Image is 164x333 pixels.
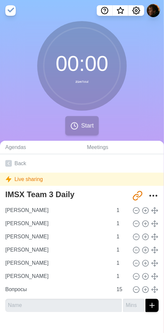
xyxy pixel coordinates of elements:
[113,5,128,16] button: What’s new
[131,189,144,202] button: Share link
[5,5,16,16] img: timeblocks logo
[114,270,130,283] input: Mins
[3,217,113,230] input: Name
[3,283,113,296] input: Name
[3,204,113,217] input: Name
[5,299,122,312] input: Name
[65,116,99,136] button: Start
[3,244,113,257] input: Name
[81,121,94,130] span: Start
[82,141,164,154] a: Meetings
[3,270,113,283] input: Name
[114,204,130,217] input: Mins
[114,283,130,296] input: Mins
[147,189,160,202] button: More
[114,230,130,244] input: Mins
[3,257,113,270] input: Name
[114,217,130,230] input: Mins
[128,5,144,16] button: Settings
[114,244,130,257] input: Mins
[3,230,113,244] input: Name
[123,299,144,312] input: Mins
[97,5,113,16] button: Help
[114,257,130,270] input: Mins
